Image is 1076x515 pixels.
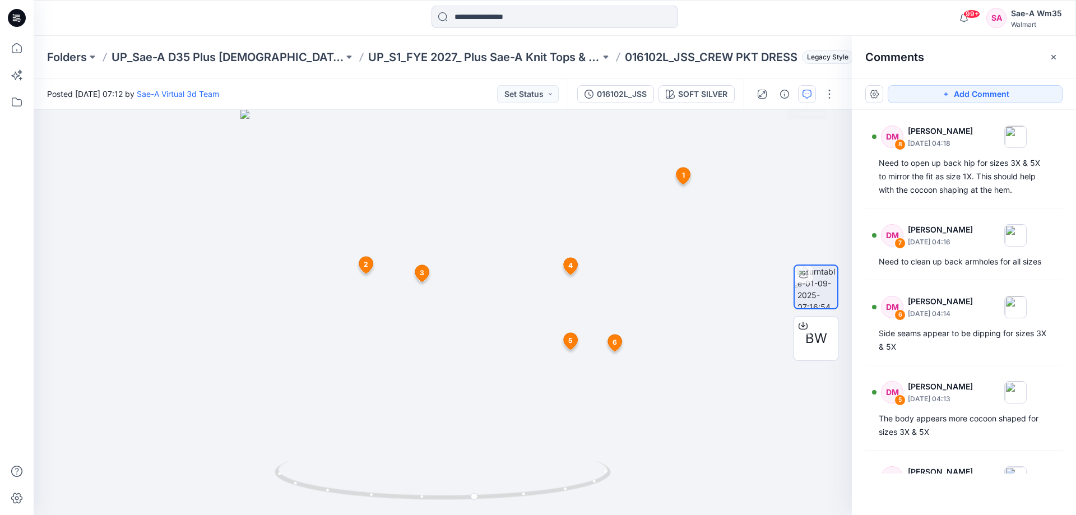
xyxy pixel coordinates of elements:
p: [DATE] 04:13 [908,393,973,405]
p: [PERSON_NAME] [908,465,973,479]
p: [PERSON_NAME] [908,223,973,236]
a: Sae-A Virtual 3d Team [137,89,219,99]
div: DM [881,381,903,403]
p: [PERSON_NAME] [908,295,973,308]
div: 6 [894,309,906,321]
div: DM [881,126,903,148]
a: UP_S1_FYE 2027_ Plus Sae-A Knit Tops & dresses [368,49,600,65]
span: Legacy Style [802,50,854,64]
p: [PERSON_NAME] [908,124,973,138]
div: Walmart [1011,20,1062,29]
span: 99+ [963,10,980,18]
p: 016102L_JSS_CREW PKT DRESS [625,49,797,65]
span: Posted [DATE] 07:12 by [47,88,219,100]
div: Need to clean up back armholes for all sizes [879,255,1049,268]
p: [DATE] 04:16 [908,236,973,248]
button: Add Comment [888,85,1063,103]
div: DM [881,224,903,247]
button: SOFT SILVER [658,85,735,103]
div: DM [881,296,903,318]
p: [DATE] 04:18 [908,138,973,149]
a: UP_Sae-A D35 Plus [DEMOGRAPHIC_DATA] Top [112,49,344,65]
h2: Comments [865,50,924,64]
div: Need to open up back hip for sizes 3X & 5X to mirror the fit as size 1X. This should help with th... [879,156,1049,197]
p: [DATE] 04:14 [908,308,973,319]
div: Side seams appear to be dipping for sizes 3X & 5X [879,327,1049,354]
p: [PERSON_NAME] [908,380,973,393]
img: turntable-01-09-2025-07:16:54 [797,266,837,308]
div: DM [881,466,903,489]
button: Legacy Style [797,49,854,65]
div: Sae-A Wm35 [1011,7,1062,20]
div: 5 [894,395,906,406]
div: 7 [894,238,906,249]
div: 016102L_JSS [597,88,647,100]
div: SOFT SILVER [678,88,727,100]
div: The body appears more cocoon shaped for sizes 3X & 5X [879,412,1049,439]
a: Folders [47,49,87,65]
button: 016102L_JSS [577,85,654,103]
div: 8 [894,139,906,150]
span: BW [805,328,827,349]
div: SA [986,8,1007,28]
button: Details [776,85,794,103]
